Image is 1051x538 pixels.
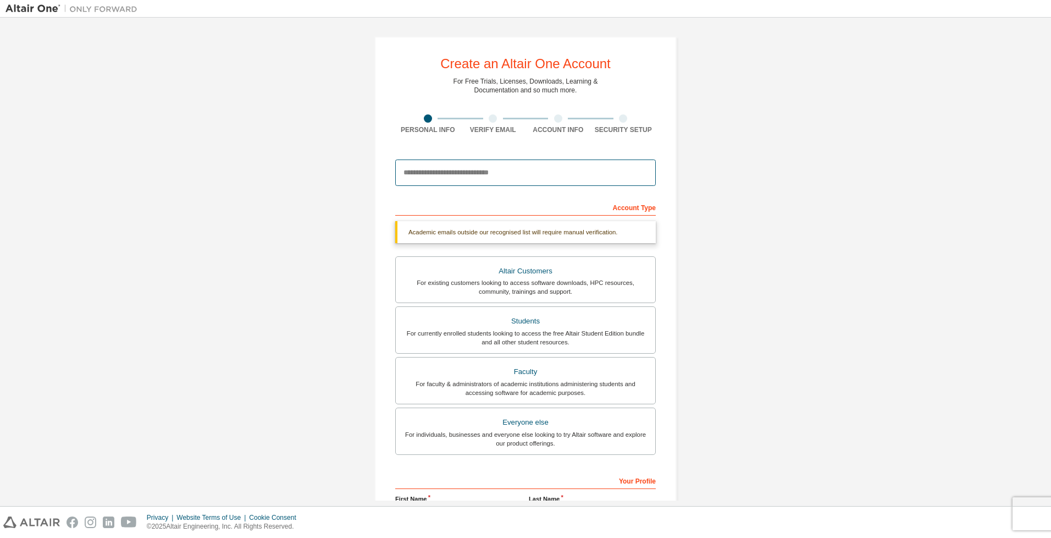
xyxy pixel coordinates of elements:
[440,57,611,70] div: Create an Altair One Account
[402,263,649,279] div: Altair Customers
[453,77,598,95] div: For Free Trials, Licenses, Downloads, Learning & Documentation and so much more.
[147,513,176,522] div: Privacy
[395,221,656,243] div: Academic emails outside our recognised list will require manual verification.
[3,517,60,528] img: altair_logo.svg
[176,513,249,522] div: Website Terms of Use
[121,517,137,528] img: youtube.svg
[402,278,649,296] div: For existing customers looking to access software downloads, HPC resources, community, trainings ...
[103,517,114,528] img: linkedin.svg
[395,125,461,134] div: Personal Info
[402,430,649,448] div: For individuals, businesses and everyone else looking to try Altair software and explore our prod...
[395,198,656,216] div: Account Type
[85,517,96,528] img: instagram.svg
[402,329,649,347] div: For currently enrolled students looking to access the free Altair Student Edition bundle and all ...
[461,125,526,134] div: Verify Email
[402,380,649,397] div: For faculty & administrators of academic institutions administering students and accessing softwa...
[402,364,649,380] div: Faculty
[395,495,522,503] label: First Name
[591,125,656,134] div: Security Setup
[525,125,591,134] div: Account Info
[249,513,302,522] div: Cookie Consent
[402,415,649,430] div: Everyone else
[402,314,649,329] div: Students
[147,522,303,531] p: © 2025 Altair Engineering, Inc. All Rights Reserved.
[395,471,656,489] div: Your Profile
[5,3,143,14] img: Altair One
[529,495,656,503] label: Last Name
[67,517,78,528] img: facebook.svg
